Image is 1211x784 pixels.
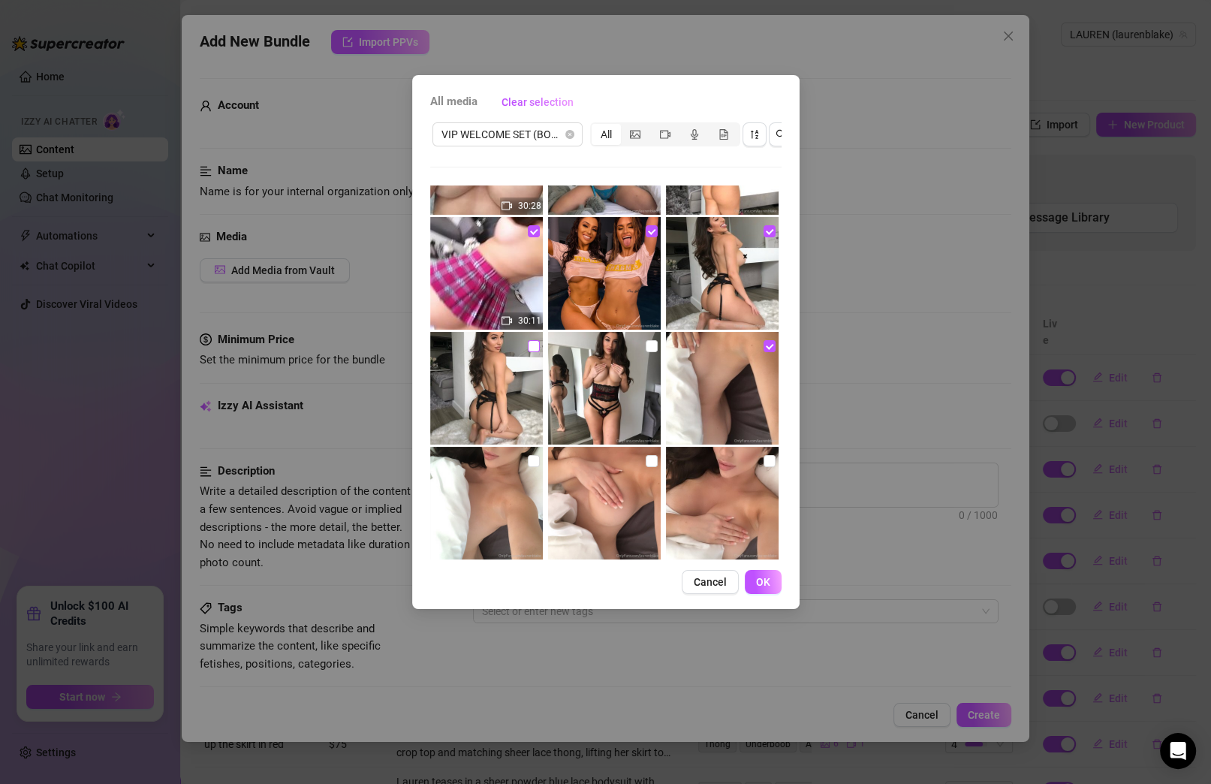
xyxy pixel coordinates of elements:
span: video-camera [502,201,512,211]
img: media [430,217,543,330]
span: Clear selection [502,96,574,108]
span: search [776,129,786,140]
img: media [430,447,543,559]
span: audio [689,129,700,140]
span: Cancel [694,576,727,588]
img: media [548,217,661,330]
span: VIP WELCOME SET (BOT) [441,123,574,146]
span: video-camera [660,129,670,140]
span: 30:11 [518,315,541,326]
img: media [548,447,661,559]
span: video-camera [502,315,512,326]
button: Clear selection [490,90,586,114]
button: sort-descending [743,122,767,146]
img: media [666,217,779,330]
button: Cancel [682,570,739,594]
span: All media [430,93,477,111]
span: file-gif [718,129,729,140]
img: media [666,447,779,559]
span: sort-descending [749,129,760,140]
span: OK [756,576,770,588]
span: picture [630,129,640,140]
span: 30:28 [518,201,541,211]
button: OK [745,570,782,594]
span: close-circle [565,130,574,139]
img: media [548,332,661,445]
img: media [666,332,779,445]
img: media [430,332,543,445]
div: Open Intercom Messenger [1160,733,1196,769]
div: segmented control [590,122,740,146]
div: All [592,124,621,145]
